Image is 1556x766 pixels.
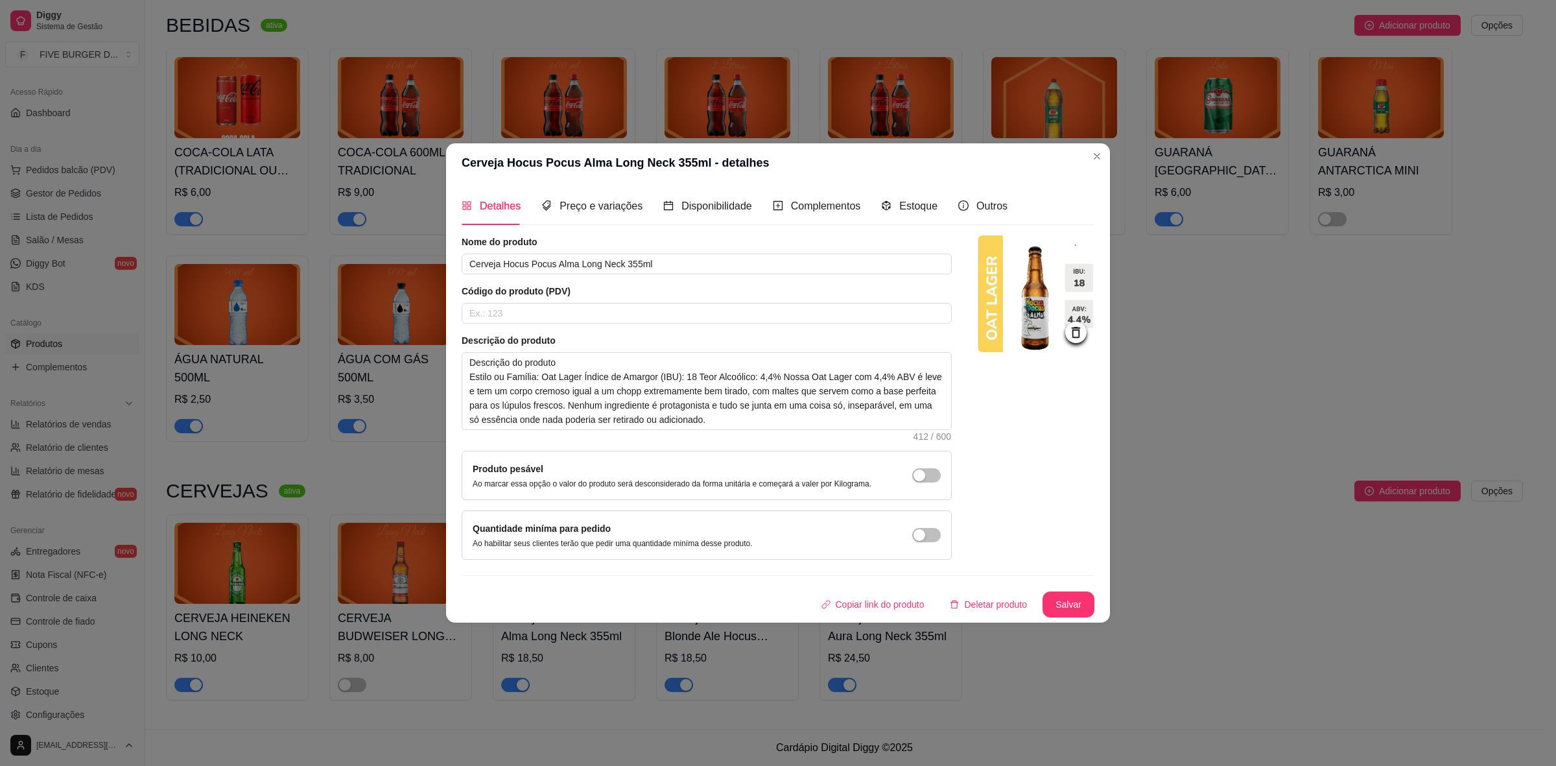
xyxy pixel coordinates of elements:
[976,200,1008,211] span: Outros
[473,479,871,489] p: Ao marcar essa opção o valor do produto será desconsiderado da forma unitária e começará a valer ...
[1087,146,1107,167] button: Close
[462,235,952,248] article: Nome do produto
[541,200,552,211] span: tags
[462,254,952,274] input: Ex.: Hamburguer de costela
[462,285,952,298] article: Código do produto (PDV)
[791,200,861,211] span: Complementos
[1043,592,1094,617] button: Salvar
[462,353,951,429] textarea: Descrição do produto Estilo ou Família: Oat Lager Índice de Amargor (IBU): 18 Teor Alcoólico: 4,4...
[663,200,674,211] span: calendar
[462,303,952,324] input: Ex.: 123
[881,200,891,211] span: code-sandbox
[950,600,959,609] span: delete
[560,200,642,211] span: Preço e variações
[462,334,952,347] article: Descrição do produto
[473,523,611,534] label: Quantidade miníma para pedido
[811,592,935,617] button: Copiar link do produto
[473,464,543,474] label: Produto pesável
[939,592,1037,617] button: deleteDeletar produto
[978,235,1094,352] img: logo da loja
[773,200,783,211] span: plus-square
[899,200,937,211] span: Estoque
[681,200,752,211] span: Disponibilidade
[958,200,969,211] span: info-circle
[446,143,1110,182] header: Cerveja Hocus Pocus Alma Long Neck 355ml - detalhes
[473,538,753,549] p: Ao habilitar seus clientes terão que pedir uma quantidade miníma desse produto.
[480,200,521,211] span: Detalhes
[462,200,472,211] span: appstore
